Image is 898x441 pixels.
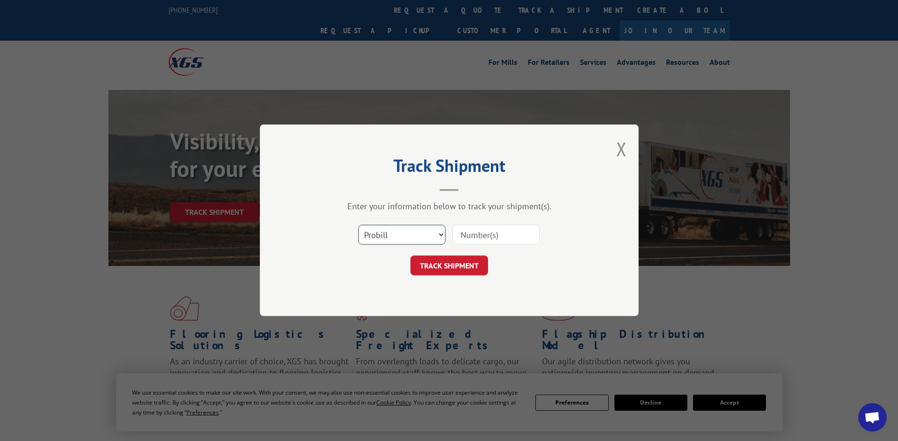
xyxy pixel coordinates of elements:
div: Open chat [858,403,887,432]
div: Enter your information below to track your shipment(s). [307,201,591,212]
button: TRACK SHIPMENT [410,256,488,276]
h2: Track Shipment [307,159,591,177]
input: Number(s) [453,225,540,245]
button: Close modal [616,136,627,161]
